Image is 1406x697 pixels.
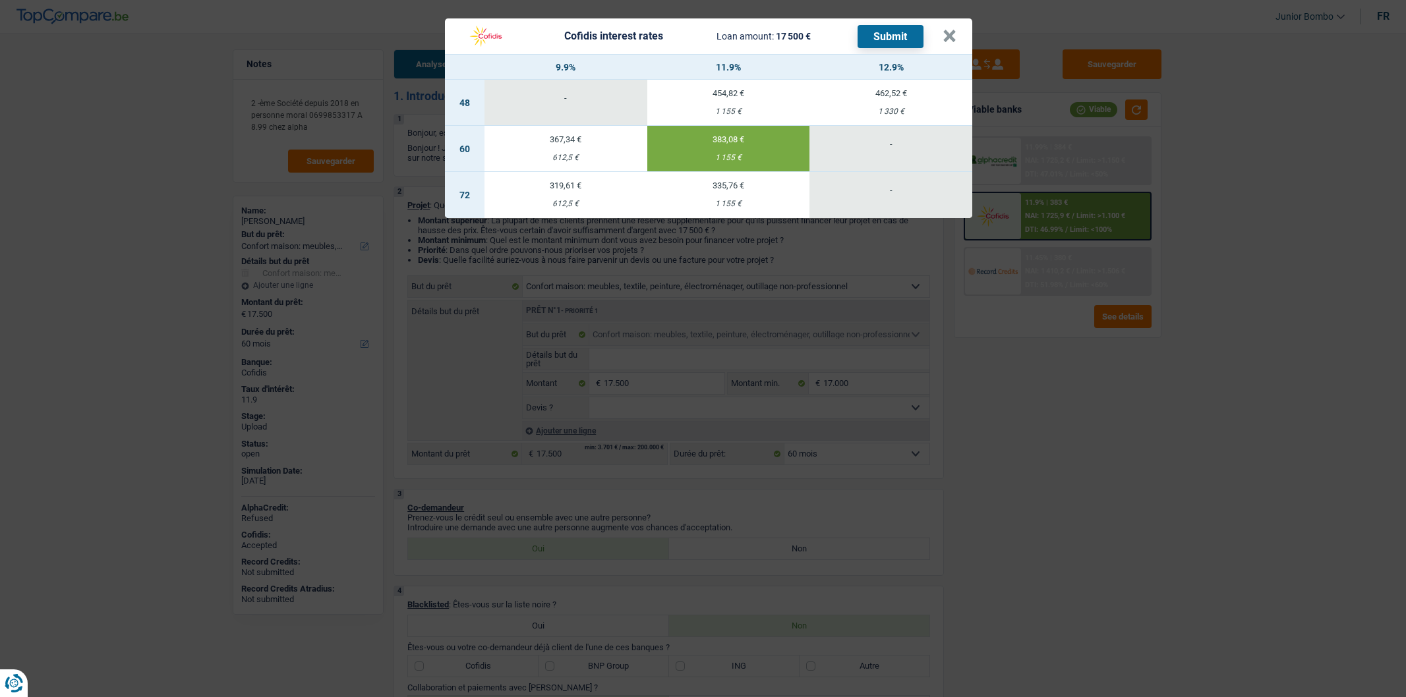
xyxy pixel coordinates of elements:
[484,181,647,190] div: 319,61 €
[647,135,810,144] div: 383,08 €
[484,153,647,162] div: 612,5 €
[484,94,647,102] div: -
[647,153,810,162] div: 1 155 €
[647,55,810,80] th: 11.9%
[717,31,774,42] span: Loan amount:
[858,25,923,48] button: Submit
[809,89,972,98] div: 462,52 €
[564,31,663,42] div: Cofidis interest rates
[647,107,810,116] div: 1 155 €
[809,55,972,80] th: 12.9%
[776,31,811,42] span: 17 500 €
[484,200,647,208] div: 612,5 €
[647,89,810,98] div: 454,82 €
[943,30,956,43] button: ×
[445,126,484,172] td: 60
[445,80,484,126] td: 48
[809,186,972,194] div: -
[484,135,647,144] div: 367,34 €
[647,200,810,208] div: 1 155 €
[809,107,972,116] div: 1 330 €
[647,181,810,190] div: 335,76 €
[445,172,484,218] td: 72
[809,140,972,148] div: -
[461,24,511,49] img: Cofidis
[484,55,647,80] th: 9.9%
